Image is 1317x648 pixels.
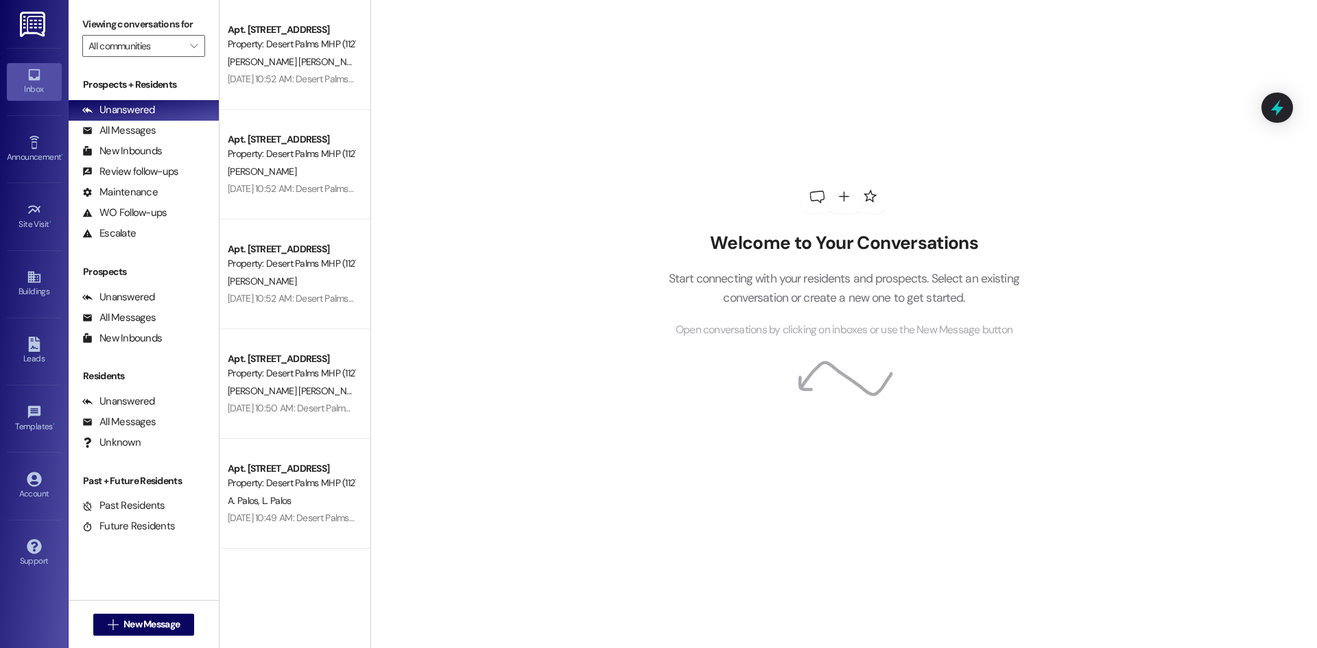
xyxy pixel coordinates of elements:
[648,269,1040,308] p: Start connecting with your residents and prospects. Select an existing conversation or create a n...
[82,331,162,346] div: New Inbounds
[228,132,355,147] div: Apt. [STREET_ADDRESS]
[7,400,62,437] a: Templates •
[82,311,156,325] div: All Messages
[228,461,355,476] div: Apt. [STREET_ADDRESS]
[82,290,155,304] div: Unanswered
[82,144,162,158] div: New Inbounds
[7,535,62,572] a: Support
[20,12,48,37] img: ResiDesk Logo
[228,56,371,68] span: [PERSON_NAME] [PERSON_NAME]
[648,232,1040,254] h2: Welcome to Your Conversations
[49,217,51,227] span: •
[7,468,62,505] a: Account
[61,150,63,160] span: •
[82,435,141,450] div: Unknown
[93,614,195,636] button: New Message
[228,366,355,381] div: Property: Desert Palms MHP (1127)
[228,37,355,51] div: Property: Desert Palms MHP (1127)
[7,333,62,370] a: Leads
[82,226,136,241] div: Escalate
[82,123,156,138] div: All Messages
[69,474,219,488] div: Past + Future Residents
[88,35,183,57] input: All communities
[7,265,62,302] a: Buildings
[228,242,355,256] div: Apt. [STREET_ADDRESS]
[7,63,62,100] a: Inbox
[228,23,355,37] div: Apt. [STREET_ADDRESS]
[53,420,55,429] span: •
[69,77,219,92] div: Prospects + Residents
[228,352,355,366] div: Apt. [STREET_ADDRESS]
[228,256,355,271] div: Property: Desert Palms MHP (1127)
[82,499,165,513] div: Past Residents
[69,265,219,279] div: Prospects
[123,617,180,632] span: New Message
[82,185,158,200] div: Maintenance
[228,275,296,287] span: [PERSON_NAME]
[228,385,367,397] span: [PERSON_NAME] [PERSON_NAME]
[228,476,355,490] div: Property: Desert Palms MHP (1127)
[676,322,1012,339] span: Open conversations by clicking on inboxes or use the New Message button
[82,165,178,179] div: Review follow-ups
[82,519,175,533] div: Future Residents
[82,394,155,409] div: Unanswered
[228,494,262,507] span: A. Palos
[82,103,155,117] div: Unanswered
[82,206,167,220] div: WO Follow-ups
[228,147,355,161] div: Property: Desert Palms MHP (1127)
[7,198,62,235] a: Site Visit •
[190,40,198,51] i: 
[82,14,205,35] label: Viewing conversations for
[262,494,291,507] span: L. Palos
[108,619,118,630] i: 
[82,415,156,429] div: All Messages
[69,369,219,383] div: Residents
[228,165,296,178] span: [PERSON_NAME]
